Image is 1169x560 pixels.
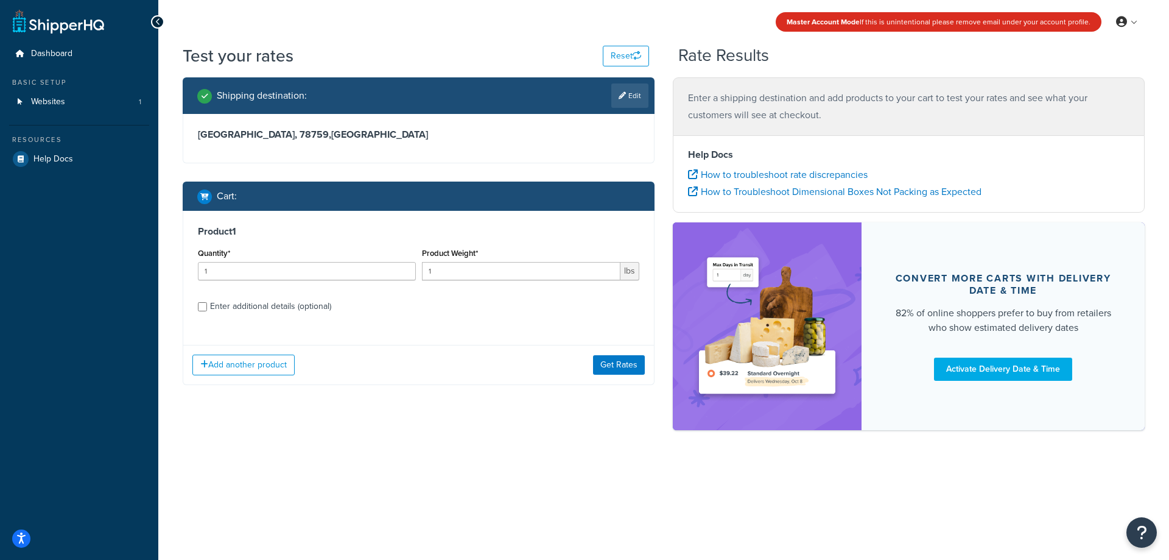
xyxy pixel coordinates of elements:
[33,154,73,165] span: Help Docs
[776,12,1101,32] div: If this is unintentional please remove email under your account profile.
[891,306,1115,335] div: 82% of online shoppers prefer to buy from retailers who show estimated delivery dates
[891,272,1115,297] div: Convert more carts with delivery date & time
[688,147,1129,162] h4: Help Docs
[31,97,65,107] span: Websites
[593,355,645,375] button: Get Rates
[192,355,295,375] button: Add another product
[9,135,149,145] div: Resources
[9,91,149,113] a: Websites1
[217,90,307,101] h2: Shipping destination :
[198,262,416,280] input: 0
[422,262,621,280] input: 0.00
[787,16,860,27] strong: Master Account Mode
[139,97,141,107] span: 1
[934,358,1072,381] a: Activate Delivery Date & Time
[9,91,149,113] li: Websites
[611,83,648,108] a: Edit
[198,225,639,238] h3: Product 1
[688,185,981,199] a: How to Troubleshoot Dimensional Boxes Not Packing as Expected
[9,148,149,170] a: Help Docs
[603,46,649,66] button: Reset
[422,249,478,258] label: Product Weight*
[210,298,331,315] div: Enter additional details (optional)
[183,44,293,68] h1: Test your rates
[691,241,843,412] img: feature-image-ddt-36eae7f7280da8017bfb280eaccd9c446f90b1fe08728e4019434db127062ab4.png
[688,168,868,182] a: How to troubleshoot rate discrepancies
[198,302,207,311] input: Enter additional details (optional)
[678,46,769,65] h2: Rate Results
[9,43,149,65] a: Dashboard
[198,129,639,141] h3: [GEOGRAPHIC_DATA], 78759 , [GEOGRAPHIC_DATA]
[198,249,230,258] label: Quantity*
[1126,517,1157,548] button: Open Resource Center
[620,262,639,280] span: lbs
[9,77,149,88] div: Basic Setup
[217,191,237,202] h2: Cart :
[688,90,1129,124] p: Enter a shipping destination and add products to your cart to test your rates and see what your c...
[31,49,72,59] span: Dashboard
